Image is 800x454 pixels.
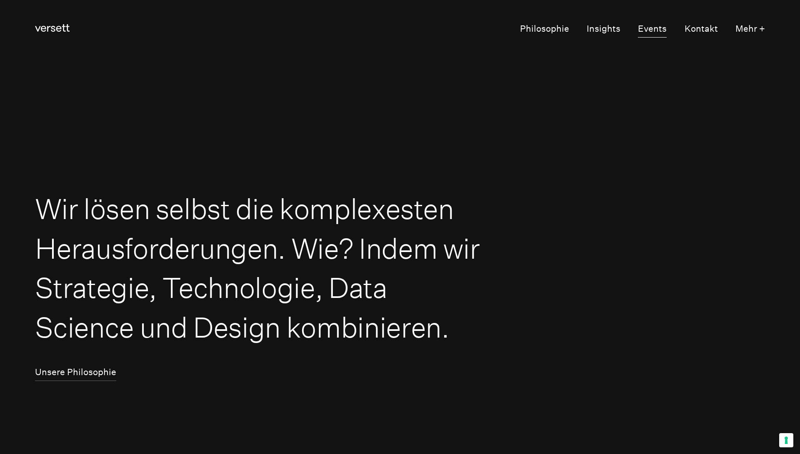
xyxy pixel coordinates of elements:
a: Unsere Philosophie [35,364,116,381]
button: Your consent preferences for tracking technologies [779,433,793,447]
a: Kontakt [685,21,718,38]
button: Mehr + [735,21,765,38]
a: Events [638,21,667,38]
a: Insights [587,21,620,38]
h1: Wir lösen selbst die komplexesten Herausforderungen. Wie? Indem wir Strategie, Technologie, Data ... [35,189,485,347]
a: Philosophie [520,21,569,38]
